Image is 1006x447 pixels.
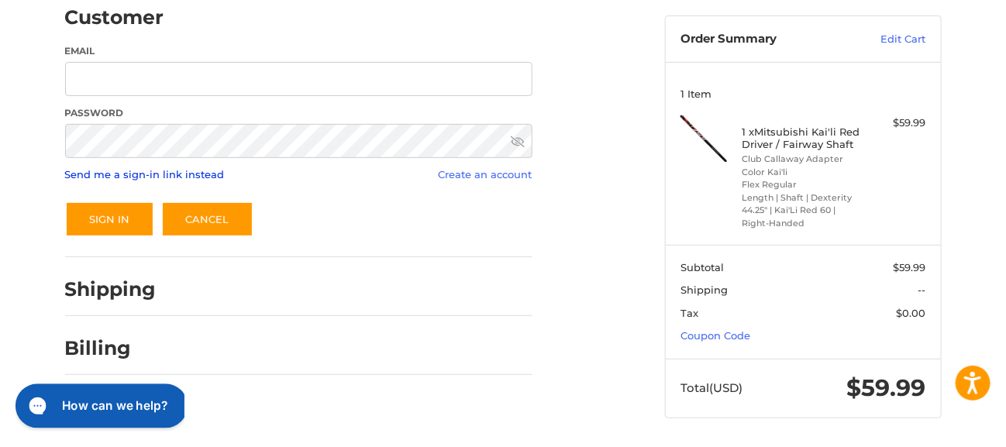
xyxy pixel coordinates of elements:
[65,168,225,181] a: Send me a sign-in link instead
[893,261,925,273] span: $59.99
[680,284,728,296] span: Shipping
[742,178,860,191] li: Flex Regular
[65,336,156,360] h2: Billing
[65,5,164,29] h2: Customer
[742,126,860,151] h4: 1 x Mitsubishi Kai'li Red Driver / Fairway Shaft
[65,277,157,301] h2: Shipping
[918,284,925,296] span: --
[742,153,860,166] li: Club Callaway Adapter
[65,44,532,58] label: Email
[847,32,925,47] a: Edit Cart
[680,261,724,273] span: Subtotal
[680,307,698,319] span: Tax
[680,88,925,100] h3: 1 Item
[65,201,154,237] button: Sign In
[742,166,860,179] li: Color Kai'li
[864,115,925,131] div: $59.99
[65,106,532,120] label: Password
[439,168,532,181] a: Create an account
[680,329,750,342] a: Coupon Code
[161,201,253,237] a: Cancel
[896,307,925,319] span: $0.00
[16,380,184,432] iframe: Gorgias live chat messenger
[680,32,847,47] h3: Order Summary
[742,191,860,230] li: Length | Shaft | Dexterity 44.25" | Kai'Li Red 60 | Right-Handed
